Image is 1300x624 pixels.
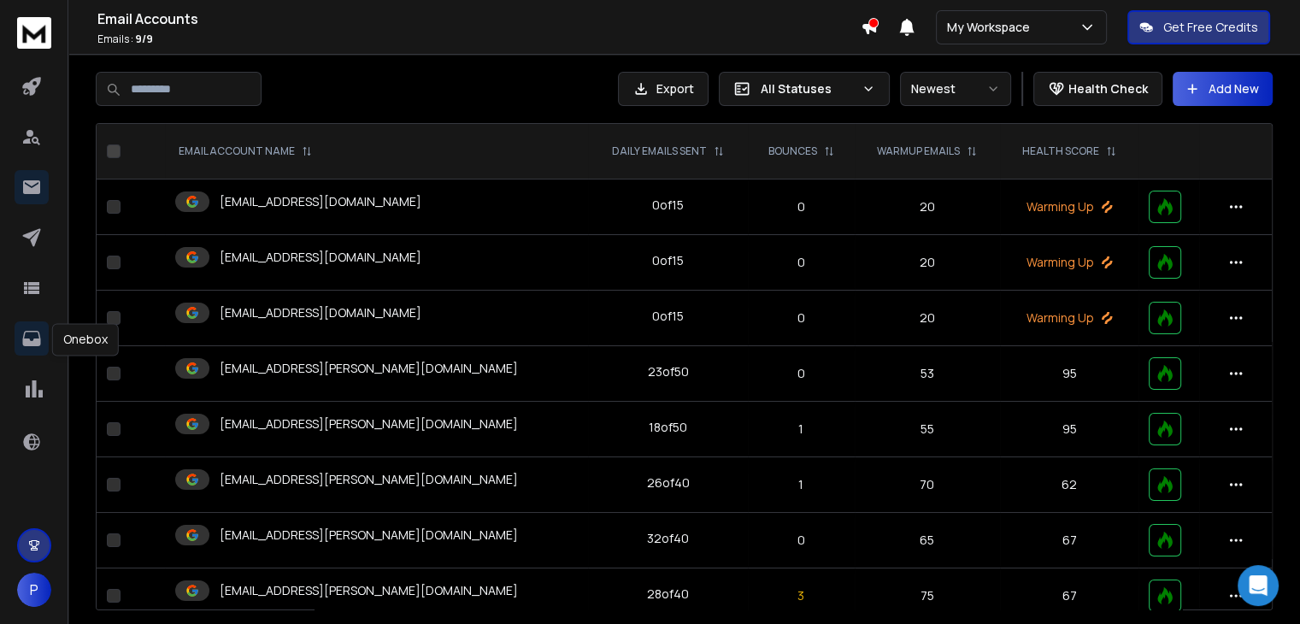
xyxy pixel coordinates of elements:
[758,198,844,215] p: 0
[1000,457,1138,513] td: 62
[97,9,861,29] h1: Email Accounts
[220,249,421,266] p: [EMAIL_ADDRESS][DOMAIN_NAME]
[652,252,684,269] div: 0 of 15
[947,19,1037,36] p: My Workspace
[652,308,684,325] div: 0 of 15
[768,144,817,158] p: BOUNCES
[761,80,855,97] p: All Statuses
[1033,72,1162,106] button: Health Check
[758,532,844,549] p: 0
[1000,402,1138,457] td: 95
[97,32,861,46] p: Emails :
[220,471,518,488] p: [EMAIL_ADDRESS][PERSON_NAME][DOMAIN_NAME]
[1068,80,1148,97] p: Health Check
[1000,568,1138,624] td: 67
[1238,565,1279,606] div: Open Intercom Messenger
[649,419,687,436] div: 18 of 50
[1000,346,1138,402] td: 95
[758,309,844,327] p: 0
[1000,513,1138,568] td: 67
[52,323,119,356] div: Onebox
[900,72,1011,106] button: Newest
[1010,254,1128,271] p: Warming Up
[855,291,1000,346] td: 20
[220,360,518,377] p: [EMAIL_ADDRESS][PERSON_NAME][DOMAIN_NAME]
[17,573,51,607] button: P
[17,17,51,49] img: logo
[855,568,1000,624] td: 75
[758,254,844,271] p: 0
[855,513,1000,568] td: 65
[877,144,960,158] p: WARMUP EMAILS
[855,235,1000,291] td: 20
[648,363,689,380] div: 23 of 50
[220,415,518,433] p: [EMAIL_ADDRESS][PERSON_NAME][DOMAIN_NAME]
[758,365,844,382] p: 0
[1010,198,1128,215] p: Warming Up
[1022,144,1099,158] p: HEALTH SCORE
[220,527,518,544] p: [EMAIL_ADDRESS][PERSON_NAME][DOMAIN_NAME]
[1127,10,1270,44] button: Get Free Credits
[652,197,684,214] div: 0 of 15
[758,587,844,604] p: 3
[618,72,709,106] button: Export
[1163,19,1258,36] p: Get Free Credits
[758,476,844,493] p: 1
[855,457,1000,513] td: 70
[647,586,689,603] div: 28 of 40
[1173,72,1273,106] button: Add New
[855,346,1000,402] td: 53
[135,32,153,46] span: 9 / 9
[647,474,690,492] div: 26 of 40
[1010,309,1128,327] p: Warming Up
[179,144,312,158] div: EMAIL ACCOUNT NAME
[220,582,518,599] p: [EMAIL_ADDRESS][PERSON_NAME][DOMAIN_NAME]
[220,193,421,210] p: [EMAIL_ADDRESS][DOMAIN_NAME]
[220,304,421,321] p: [EMAIL_ADDRESS][DOMAIN_NAME]
[855,180,1000,235] td: 20
[855,402,1000,457] td: 55
[647,530,689,547] div: 32 of 40
[758,421,844,438] p: 1
[612,144,707,158] p: DAILY EMAILS SENT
